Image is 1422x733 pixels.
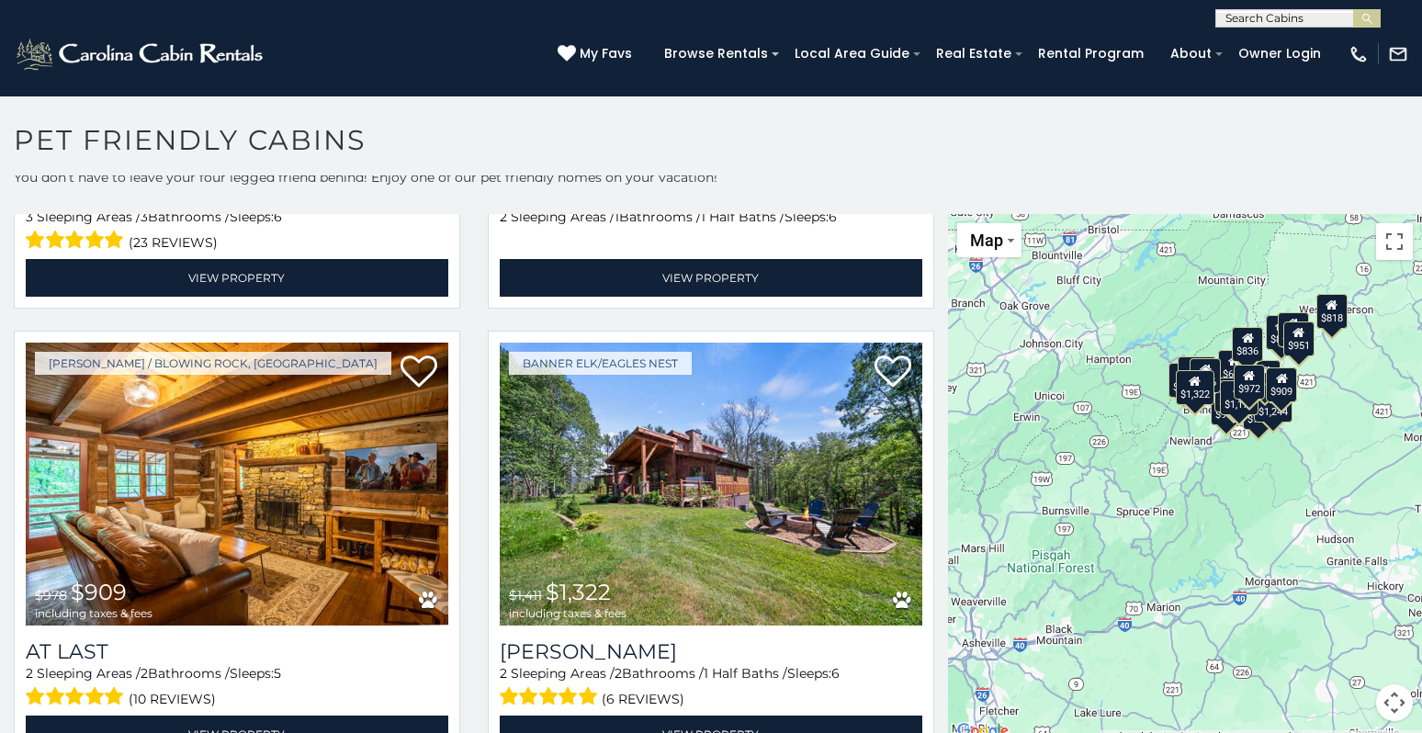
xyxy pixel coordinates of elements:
a: My Favs [558,44,637,64]
span: 1 Half Baths / [704,665,787,682]
span: My Favs [580,44,632,63]
a: View Property [26,259,448,297]
span: 1 [615,209,619,225]
span: including taxes & fees [35,607,152,619]
span: $1,411 [509,587,542,603]
div: Sleeping Areas / Bathrooms / Sleeps: [500,208,922,254]
div: $960 [1249,360,1281,395]
img: At Last [26,343,448,626]
a: View Property [500,259,922,297]
div: Sleeping Areas / Bathrooms / Sleeps: [500,664,922,711]
a: [PERSON_NAME] / Blowing Rock, [GEOGRAPHIC_DATA] [35,352,391,375]
div: $951 [1283,321,1315,356]
div: $909 [1266,367,1297,402]
img: mail-regular-white.png [1388,44,1408,64]
a: Real Estate [927,39,1021,68]
a: Owner Login [1229,39,1330,68]
a: Rental Program [1029,39,1153,68]
div: Sleeping Areas / Bathrooms / Sleeps: [26,208,448,254]
span: (6 reviews) [602,687,684,711]
span: 1 Half Baths / [701,209,784,225]
img: phone-regular-white.png [1349,44,1369,64]
div: $961 [1211,390,1242,425]
h3: Buddys Cabin [500,639,922,664]
div: $1,015 [1178,356,1216,391]
a: About [1161,39,1221,68]
span: 2 [500,665,507,682]
a: Banner Elk/Eagles Nest [509,352,692,375]
div: $818 [1316,294,1348,329]
button: Toggle fullscreen view [1376,223,1413,260]
div: $1,322 [1176,370,1214,405]
span: (23 reviews) [129,231,218,254]
div: $839 [1168,363,1200,398]
span: Map [970,231,1003,250]
div: $836 [1232,327,1263,362]
img: Buddys Cabin [500,343,922,626]
span: 6 [829,209,837,225]
span: 6 [274,209,282,225]
span: 2 [141,665,148,682]
span: including taxes & fees [509,607,626,619]
a: [PERSON_NAME] [500,639,922,664]
a: Add to favorites [401,354,437,392]
div: $1,244 [1254,388,1292,423]
div: Sleeping Areas / Bathrooms / Sleeps: [26,664,448,711]
span: $1,322 [546,579,611,605]
span: 6 [831,665,840,682]
span: $978 [35,587,67,603]
span: 3 [26,209,33,225]
span: 2 [500,209,507,225]
a: Browse Rentals [655,39,777,68]
span: $909 [71,579,127,605]
span: 2 [615,665,622,682]
span: 5 [274,665,281,682]
a: Buddys Cabin $1,411 $1,322 including taxes & fees [500,343,922,626]
span: 3 [141,209,148,225]
div: $999 [1278,312,1309,347]
a: At Last $978 $909 including taxes & fees [26,343,448,626]
div: $972 [1234,365,1265,400]
div: $1,104 [1214,378,1253,412]
span: 2 [26,665,33,682]
button: Change map style [957,223,1021,257]
button: Map camera controls [1376,684,1413,721]
div: $856 [1190,358,1221,393]
img: White-1-2.png [14,36,268,73]
div: $879 [1266,315,1297,350]
a: At Last [26,639,448,664]
div: $1,171 [1220,380,1258,415]
span: (10 reviews) [129,687,216,711]
a: Local Area Guide [785,39,919,68]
